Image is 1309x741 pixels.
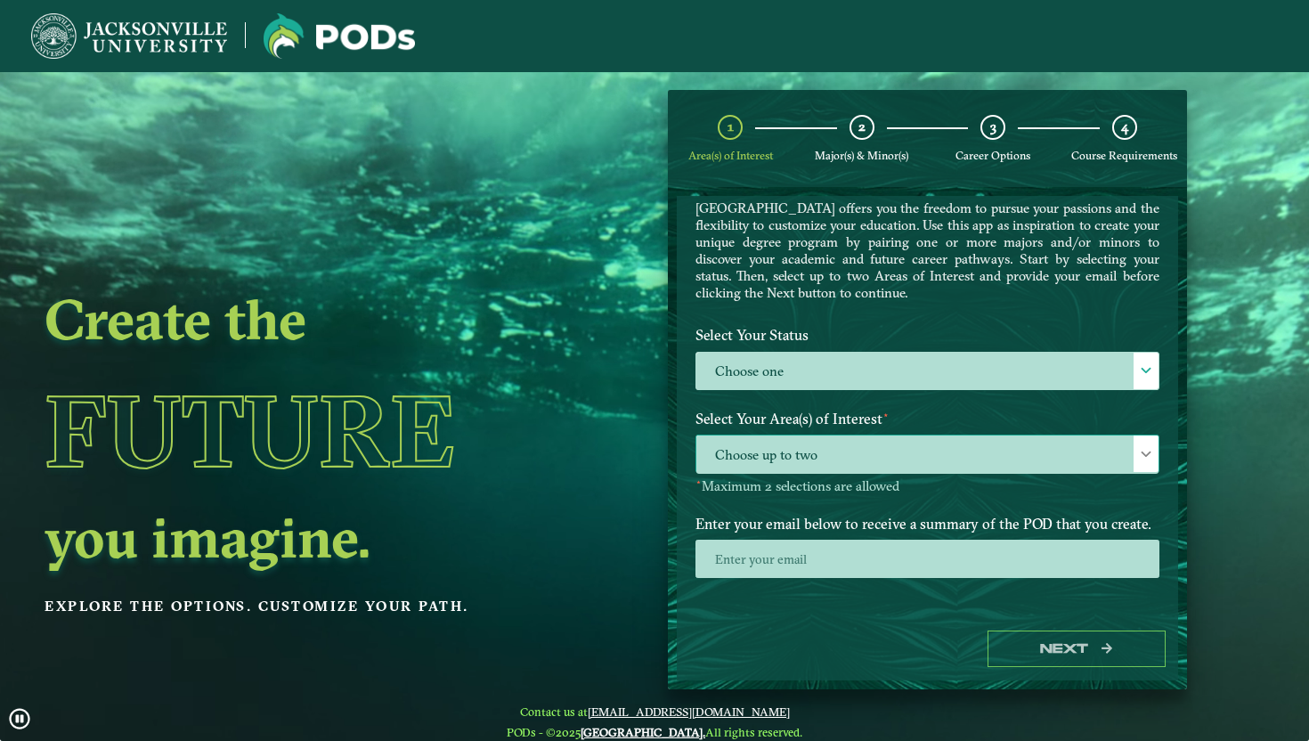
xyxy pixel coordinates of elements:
label: Select Your Area(s) of Interest [682,403,1173,436]
img: Jacksonville University logo [264,13,415,59]
h1: Future [45,350,545,512]
span: Course Requirements [1071,149,1177,162]
span: Contact us at [507,704,802,719]
a: [GEOGRAPHIC_DATA]. [581,725,705,739]
span: Major(s) & Minor(s) [815,149,908,162]
button: Next [988,631,1166,667]
p: Maximum 2 selections are allowed [695,478,1159,495]
label: Choose one [696,353,1159,391]
a: [EMAIL_ADDRESS][DOMAIN_NAME] [588,704,790,719]
sup: ⋆ [695,476,702,488]
p: [GEOGRAPHIC_DATA] offers you the freedom to pursue your passions and the flexibility to customize... [695,199,1159,301]
span: PODs - ©2025 All rights reserved. [507,725,802,739]
span: 3 [990,118,996,135]
label: Enter your email below to receive a summary of the POD that you create. [682,507,1173,540]
span: Career Options [955,149,1030,162]
sup: ⋆ [882,408,890,421]
p: Explore the options. Customize your path. [45,593,545,620]
img: Jacksonville University logo [31,13,227,59]
span: 1 [728,118,734,135]
h2: Create the [45,294,545,344]
h2: you imagine. [45,512,545,562]
span: Area(s) of Interest [688,149,773,162]
span: 4 [1121,118,1128,135]
label: Select Your Status [682,319,1173,352]
span: 2 [858,118,866,135]
span: Choose up to two [696,436,1159,474]
input: Enter your email [695,540,1159,578]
